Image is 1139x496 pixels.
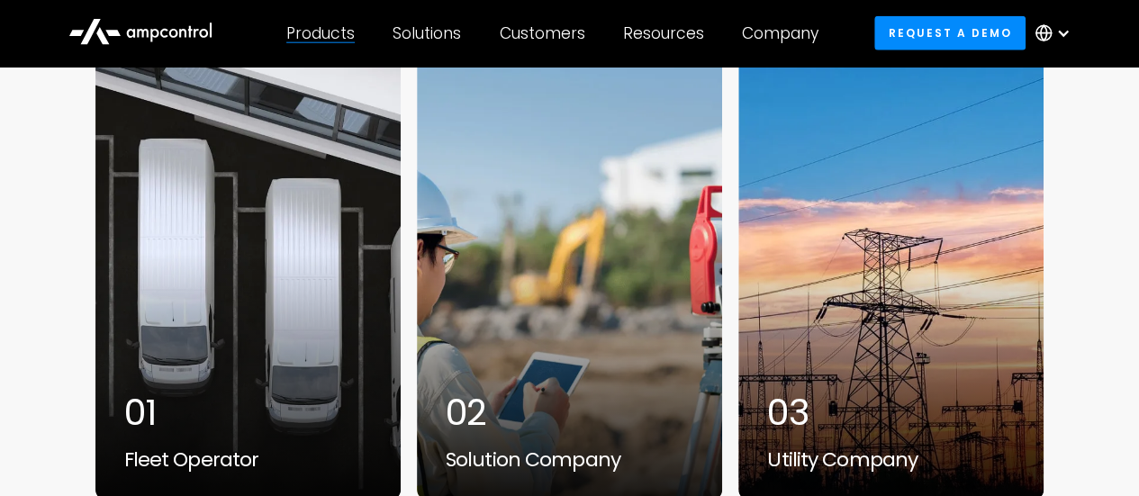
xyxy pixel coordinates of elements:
div: Utility Company [767,448,1015,472]
div: Company [742,23,818,43]
div: Customers [500,23,585,43]
div: Fleet Operator [124,448,372,472]
div: Solutions [393,23,461,43]
div: Products [286,23,355,43]
div: Resources [623,23,704,43]
a: Request a demo [874,16,1026,50]
div: Solution Company [446,448,693,472]
div: 01 [124,391,372,434]
div: 02 [446,391,693,434]
div: 03 [767,391,1015,434]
